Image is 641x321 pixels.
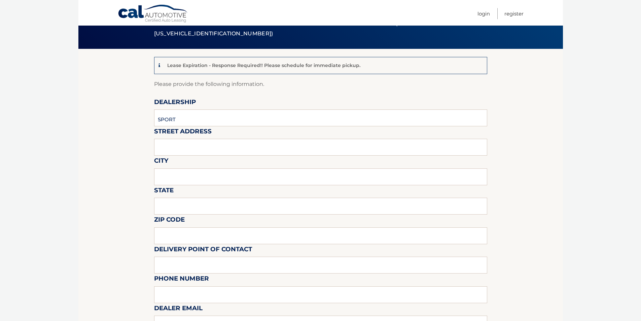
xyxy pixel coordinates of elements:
[154,79,487,89] p: Please provide the following information.
[118,4,188,24] a: Cal Automotive
[154,303,203,316] label: Dealer Email
[167,62,360,68] p: Lease Expiration - Response Required!! Please schedule for immediate pickup.
[154,185,174,198] label: State
[154,97,196,109] label: Dealership
[477,8,490,19] a: Login
[504,8,524,19] a: Register
[154,126,212,139] label: Street Address
[154,215,185,227] label: Zip Code
[154,156,168,168] label: City
[154,15,409,38] span: Ground a Vehicle - 2023 Hyundai TUCSON
[154,274,209,286] label: Phone Number
[154,244,252,257] label: Delivery Point of Contact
